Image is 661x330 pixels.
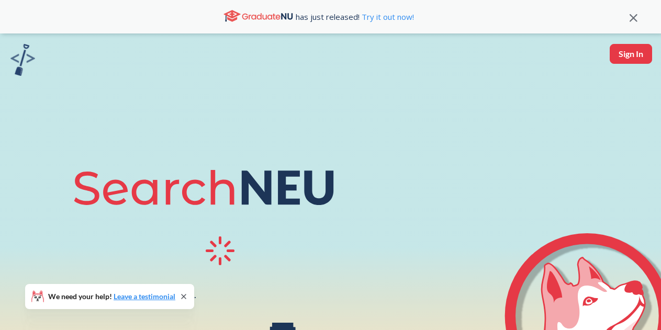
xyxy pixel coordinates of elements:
[114,292,175,301] a: Leave a testimonial
[296,11,414,22] span: has just released!
[610,44,652,64] button: Sign In
[10,44,35,79] a: sandbox logo
[360,12,414,22] a: Try it out now!
[10,44,35,76] img: sandbox logo
[48,293,175,300] span: We need your help!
